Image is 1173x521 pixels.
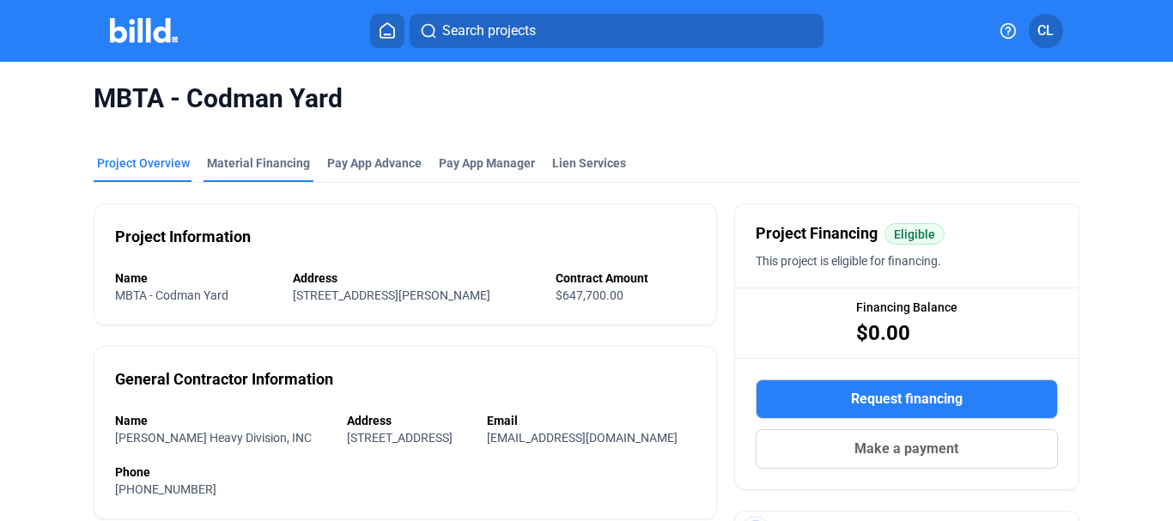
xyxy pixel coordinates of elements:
[410,14,824,48] button: Search projects
[97,154,190,172] div: Project Overview
[347,431,453,445] span: [STREET_ADDRESS]
[115,463,695,481] div: Phone
[94,82,1079,115] span: MBTA - Codman Yard
[756,221,878,245] span: Project Financing
[884,223,945,245] mat-chip: Eligible
[556,288,623,302] span: $647,700.00
[487,431,678,445] span: [EMAIL_ADDRESS][DOMAIN_NAME]
[552,154,626,172] div: Lien Services
[207,154,310,172] div: Material Financing
[856,319,910,347] span: $0.00
[110,18,178,43] img: Billd Company Logo
[115,482,216,496] span: [PHONE_NUMBER]
[856,299,957,316] span: Financing Balance
[115,412,329,429] div: Name
[1037,21,1054,41] span: CL
[756,379,1058,419] button: Request financing
[293,288,490,302] span: [STREET_ADDRESS][PERSON_NAME]
[115,288,228,302] span: MBTA - Codman Yard
[115,270,276,287] div: Name
[115,431,312,445] span: [PERSON_NAME] Heavy Division, INC
[442,21,536,41] span: Search projects
[115,225,251,249] div: Project Information
[115,367,333,391] div: General Contractor Information
[487,412,695,429] div: Email
[439,154,535,172] span: Pay App Manager
[851,389,963,409] span: Request financing
[854,439,958,459] span: Make a payment
[556,270,696,287] div: Contract Amount
[293,270,538,287] div: Address
[756,254,941,268] span: This project is eligible for financing.
[327,154,422,172] div: Pay App Advance
[756,429,1058,469] button: Make a payment
[347,412,470,429] div: Address
[1029,14,1063,48] button: CL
